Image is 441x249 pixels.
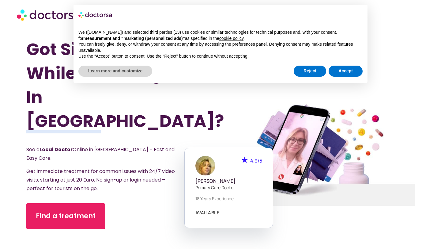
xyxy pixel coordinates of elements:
button: Accept [329,66,363,77]
a: AVAILABLE [195,210,220,215]
span: Get immediate treatment for common issues with 24/7 video visits, starting at just 20 Euro. No si... [26,168,175,192]
p: We ([DOMAIN_NAME]) and selected third parties (13) use cookies or similar technologies for techni... [78,29,363,41]
p: Use the “Accept” button to consent. Use the “Reject” button to continue without accepting. [78,53,363,59]
strong: measurement and “marketing (personalized ads)” [83,36,185,41]
a: cookie policy [219,36,243,41]
h1: Got Sick While Traveling In [GEOGRAPHIC_DATA]? [26,37,191,133]
p: 18 years experience [195,195,262,202]
span: Find a treatment [36,211,96,221]
strong: Local Doctor [40,146,73,153]
button: Learn more and customize [78,66,152,77]
button: Reject [294,66,326,77]
a: Find a treatment [26,203,105,229]
p: You can freely give, deny, or withdraw your consent at any time by accessing the preferences pane... [78,41,363,53]
span: 4.9/5 [250,157,262,164]
h5: [PERSON_NAME] [195,178,262,184]
img: logo [78,10,113,20]
span: See a Online in [GEOGRAPHIC_DATA] – Fast and Easy Care. [26,146,175,162]
p: Primary care doctor [195,184,262,191]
